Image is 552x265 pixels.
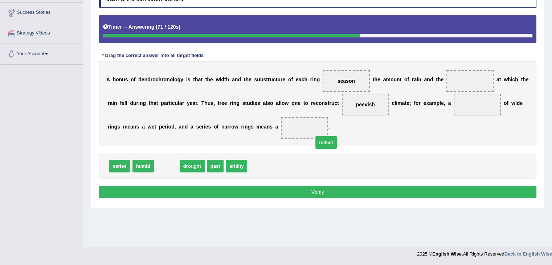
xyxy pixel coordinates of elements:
b: e [142,77,144,82]
b: r [281,77,282,82]
b: x [426,100,429,106]
b: s [267,100,270,106]
b: Answering [128,24,155,30]
b: l [124,100,126,106]
b: f [134,77,136,82]
b: t [169,100,171,106]
b: t [156,100,158,106]
a: Success Stories [0,3,83,21]
b: a [154,100,156,106]
b: h [159,77,162,82]
span: reflect [315,136,337,149]
b: ; [409,100,411,106]
b: u [277,77,281,82]
b: f [414,100,416,106]
b: a [414,77,417,82]
b: c [302,77,304,82]
b: a [179,100,182,106]
b: r [165,124,167,130]
b: n [119,77,122,82]
b: c [273,77,276,82]
b: t [205,77,207,82]
b: w [148,124,152,130]
b: c [172,100,175,106]
span: season [338,78,355,84]
b: p [159,124,162,130]
b: e [313,100,316,106]
b: e [221,100,224,106]
b: r [229,124,231,130]
strong: English Wise. [432,251,463,257]
b: a [276,100,279,106]
b: s [270,124,273,130]
b: o [231,124,234,130]
b: b [113,77,116,82]
b: e [441,100,444,106]
b: i [113,100,114,106]
b: r [220,100,221,106]
b: a [429,100,432,106]
b: o [416,100,419,106]
b: d [221,77,224,82]
b: ) [179,24,180,30]
b: g [317,77,320,82]
b: h [374,77,377,82]
b: n [233,100,237,106]
b: r [136,100,138,106]
b: g [143,100,146,106]
b: l [178,100,179,106]
b: d [517,100,520,106]
b: l [280,100,282,106]
b: g [236,100,240,106]
b: a [263,100,266,106]
b: i [396,100,397,106]
b: e [520,100,523,106]
b: h [515,77,518,82]
b: e [127,124,130,130]
b: i [515,100,517,106]
b: n [221,124,225,130]
b: o [131,77,134,82]
span: series [109,160,130,172]
b: , [213,100,215,106]
b: s [210,100,213,106]
b: d [430,77,433,82]
b: a [110,100,113,106]
b: n [267,124,270,130]
b: h [204,100,208,106]
b: i [110,124,111,130]
b: h [304,77,307,82]
b: a [130,124,133,130]
b: t [521,77,523,82]
b: l [394,100,396,106]
b: i [312,77,314,82]
b: n [133,124,136,130]
b: o [288,77,291,82]
b: i [243,124,245,130]
b: a [448,100,451,106]
span: peevish [356,102,375,107]
b: i [220,77,221,82]
b: y [180,77,183,82]
b: o [504,100,507,106]
b: a [264,124,267,130]
b: l [266,100,267,106]
b: e [298,100,300,106]
b: t [400,77,401,82]
b: e [249,77,252,82]
b: s [136,124,139,130]
b: s [117,124,120,130]
b: t [276,77,278,82]
b: i [511,77,512,82]
b: n [167,77,170,82]
b: a [383,77,386,82]
b: e [190,100,193,106]
b: t [405,100,406,106]
b: r [161,77,163,82]
b: n [140,100,143,106]
b: m [397,100,402,106]
b: e [282,77,285,82]
b: m [386,77,390,82]
b: f [407,77,409,82]
b: . [197,100,199,106]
